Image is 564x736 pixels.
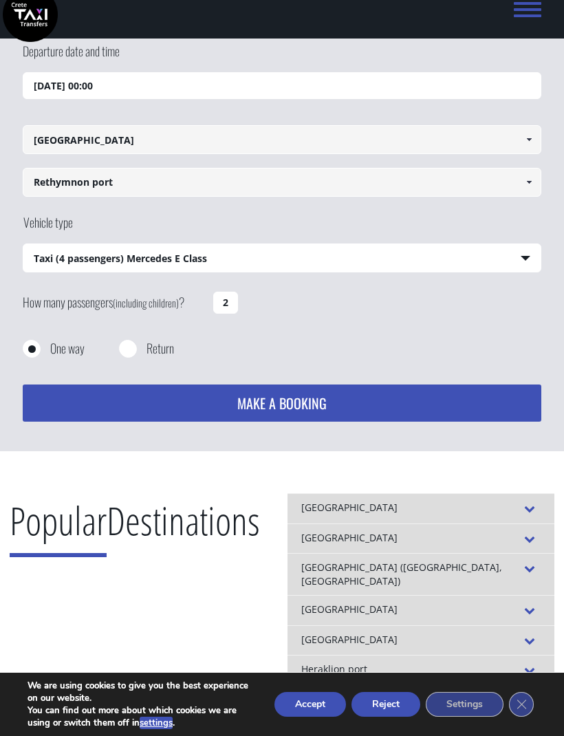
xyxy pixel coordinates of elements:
div: [GEOGRAPHIC_DATA] ([GEOGRAPHIC_DATA], [GEOGRAPHIC_DATA]) [288,553,554,595]
h2: Destinations [10,493,260,567]
small: (including children) [113,295,179,310]
button: Accept [274,692,346,717]
label: How many passengers ? [23,286,205,319]
input: Select drop-off location [23,168,541,197]
button: settings [140,717,173,729]
button: Settings [426,692,503,717]
a: Crete Taxi Transfers | Safe Taxi Transfer Services from to Heraklion Airport, Chania Airport, Ret... [3,6,58,20]
span: Popular [10,494,107,557]
a: Show All Items [518,125,541,154]
div: [GEOGRAPHIC_DATA] [288,493,554,523]
label: Vehicle type [23,214,73,243]
span: Taxi (4 passengers) Mercedes E Class [23,244,541,273]
div: [GEOGRAPHIC_DATA] [288,595,554,625]
label: One way [50,340,85,357]
button: Close GDPR Cookie Banner [509,692,534,717]
label: Departure date and time [23,43,120,72]
button: MAKE A BOOKING [23,385,541,422]
div: Heraklion port [288,655,554,685]
button: Reject [351,692,420,717]
label: Return [147,340,174,357]
div: [GEOGRAPHIC_DATA] [288,625,554,656]
p: You can find out more about which cookies we are using or switch them off in . [28,704,254,729]
p: We are using cookies to give you the best experience on our website. [28,680,254,704]
div: [GEOGRAPHIC_DATA] [288,523,554,554]
a: Show All Items [518,168,541,197]
input: Select pickup location [23,125,541,154]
